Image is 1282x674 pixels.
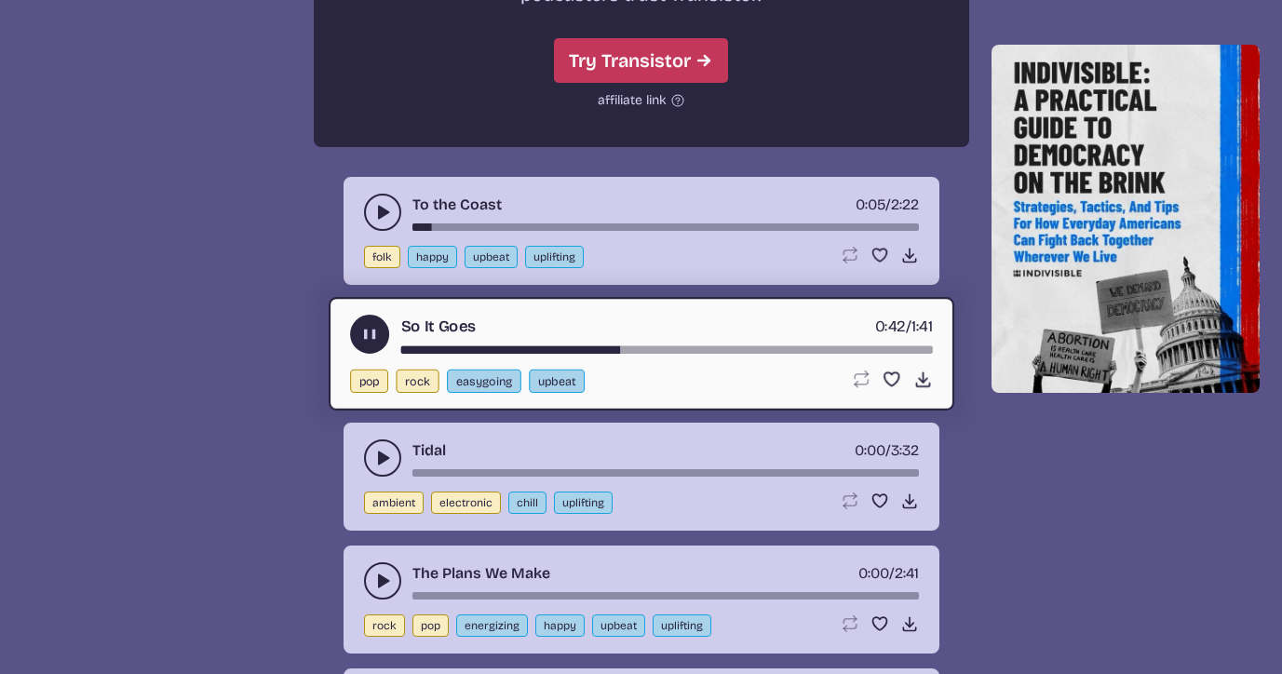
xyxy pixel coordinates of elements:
button: play-pause toggle [364,562,401,600]
div: song-time-bar [412,223,919,231]
button: play-pause toggle [364,439,401,477]
button: Favorite [870,246,889,264]
button: uplifting [653,614,711,637]
button: Favorite [870,614,889,633]
div: song-time-bar [412,469,919,477]
img: Help save our democracy! [992,45,1261,392]
button: rock [364,614,405,637]
span: affiliate link [598,90,667,110]
button: happy [408,246,457,268]
button: play-pause toggle [364,194,401,231]
a: So It Goes [400,315,476,338]
button: pop [350,370,388,393]
button: upbeat [529,370,585,393]
button: electronic [431,492,501,514]
button: energizing [456,614,528,637]
button: ambient [364,492,424,514]
span: 2:41 [895,564,919,582]
button: Loop [841,246,859,264]
div: song-time-bar [412,592,919,600]
div: / [874,315,932,338]
a: Try Transistor [554,38,728,83]
button: uplifting [525,246,584,268]
div: / [856,194,919,216]
span: timer [858,564,889,582]
span: timer [874,317,905,335]
span: 3:32 [891,441,919,459]
button: easygoing [447,370,521,393]
div: / [858,562,919,585]
span: 2:22 [891,195,919,213]
div: / [855,439,919,462]
span: 1:41 [911,317,932,335]
button: chill [508,492,547,514]
button: Loop [850,370,870,389]
a: Tidal [412,439,446,462]
button: upbeat [465,246,518,268]
button: upbeat [592,614,645,637]
button: Favorite [882,370,901,389]
button: uplifting [554,492,613,514]
button: play-pause toggle [350,315,389,354]
span: timer [855,441,885,459]
button: Loop [841,614,859,633]
button: rock [396,370,439,393]
button: happy [535,614,585,637]
div: song-time-bar [400,346,932,354]
a: To the Coast [412,194,502,216]
button: Loop [841,492,859,510]
button: folk [364,246,400,268]
button: pop [412,614,449,637]
button: Favorite [870,492,889,510]
a: The Plans We Make [412,562,550,585]
span: timer [856,195,885,213]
